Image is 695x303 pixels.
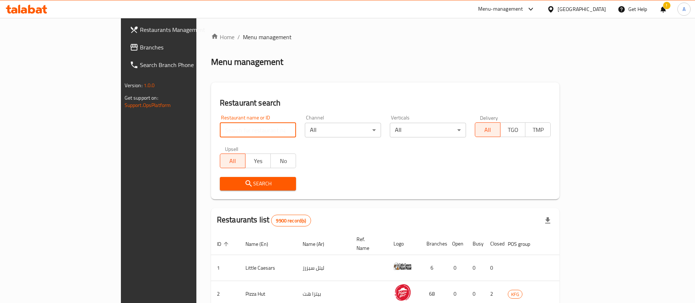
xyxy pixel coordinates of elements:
th: Branches [421,233,446,255]
span: Ref. Name [356,235,379,252]
button: TMP [525,122,551,137]
label: Delivery [480,115,498,120]
th: Busy [467,233,484,255]
td: 0 [446,255,467,281]
button: TGO [500,122,526,137]
span: Search [226,179,290,188]
span: Yes [248,156,268,166]
img: Pizza Hut [393,283,412,302]
span: Name (Ar) [303,240,334,248]
td: 6 [421,255,446,281]
th: Open [446,233,467,255]
div: Total records count [271,215,311,226]
h2: Menu management [211,56,283,68]
span: Version: [125,81,143,90]
th: Logo [388,233,421,255]
a: Search Branch Phone [124,56,237,74]
button: All [475,122,500,137]
span: Branches [140,43,231,52]
span: Restaurants Management [140,25,231,34]
li: / [237,33,240,41]
span: Menu management [243,33,292,41]
span: 1.0.0 [144,81,155,90]
th: Closed [484,233,502,255]
span: KFG [508,290,522,299]
span: Search Branch Phone [140,60,231,69]
span: All [223,156,243,166]
button: No [270,154,296,168]
span: 9900 record(s) [271,217,310,224]
a: Support.OpsPlatform [125,100,171,110]
span: No [274,156,293,166]
a: Branches [124,38,237,56]
div: All [390,123,466,137]
td: Little Caesars [240,255,297,281]
span: TMP [528,125,548,135]
td: ليتل سيزرز [297,255,351,281]
div: [GEOGRAPHIC_DATA] [558,5,606,13]
button: All [220,154,245,168]
img: Little Caesars [393,257,412,276]
a: Restaurants Management [124,21,237,38]
button: Search [220,177,296,191]
span: Name (En) [245,240,278,248]
div: Menu-management [478,5,523,14]
span: All [478,125,498,135]
h2: Restaurants list [217,214,311,226]
span: A [683,5,685,13]
nav: breadcrumb [211,33,560,41]
label: Upsell [225,146,239,151]
input: Search for restaurant name or ID.. [220,123,296,137]
div: Export file [539,212,557,229]
span: Get support on: [125,93,158,103]
td: 0 [467,255,484,281]
td: 0 [484,255,502,281]
span: POS group [508,240,540,248]
span: TGO [503,125,523,135]
div: All [305,123,381,137]
span: ID [217,240,231,248]
button: Yes [245,154,271,168]
h2: Restaurant search [220,97,551,108]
